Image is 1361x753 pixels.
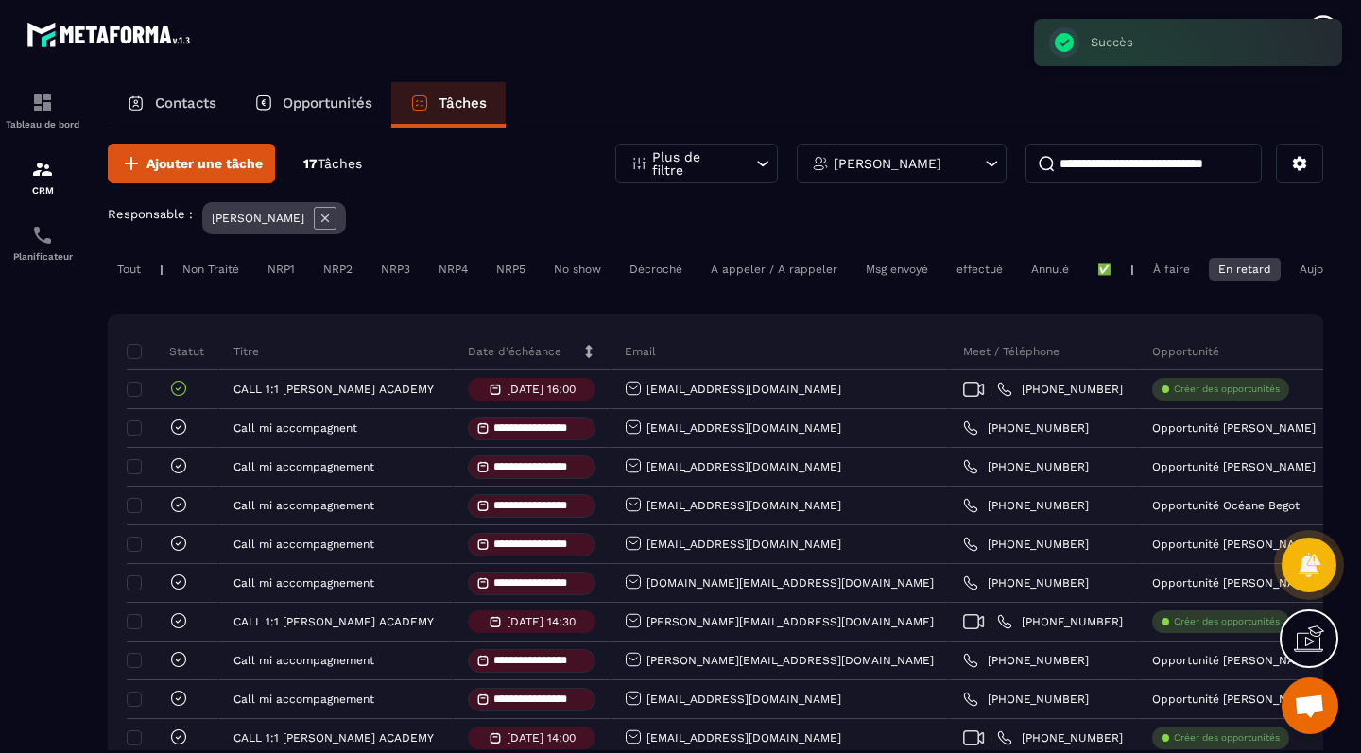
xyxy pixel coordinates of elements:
div: NRP5 [487,258,535,281]
p: CALL 1:1 [PERSON_NAME] ACADEMY [233,731,434,744]
a: Tâches [391,82,506,128]
div: Annulé [1022,258,1078,281]
a: [PHONE_NUMBER] [963,692,1089,707]
img: scheduler [31,224,54,247]
a: schedulerschedulerPlanificateur [5,210,80,276]
p: | [1130,263,1134,276]
div: Non Traité [173,258,249,281]
p: Call mi accompagnent [233,421,357,435]
span: | [990,383,992,397]
div: À faire [1144,258,1199,281]
p: Call mi accompagnement [233,538,374,551]
a: Contacts [108,82,235,128]
p: [DATE] 14:00 [507,731,576,744]
p: Tableau de bord [5,119,80,129]
div: Ouvrir le chat [1282,677,1338,734]
button: Ajouter une tâche [108,144,275,183]
div: NRP1 [258,258,304,281]
p: Opportunité [PERSON_NAME] [1152,576,1316,590]
img: formation [31,92,54,114]
p: Opportunité [PERSON_NAME] [1152,538,1316,551]
a: [PHONE_NUMBER] [997,382,1123,397]
p: Planificateur [5,251,80,262]
p: Tâches [439,94,487,111]
a: [PHONE_NUMBER] [963,575,1089,590]
p: 17 [303,155,362,173]
div: NRP2 [314,258,362,281]
p: Meet / Téléphone [963,344,1060,359]
img: logo [26,17,197,52]
p: CRM [5,185,80,196]
span: | [990,731,992,745]
p: Opportunité [PERSON_NAME] [1152,421,1316,435]
p: [PERSON_NAME] [212,212,304,225]
p: Créer des opportunités [1174,731,1280,744]
div: Décroché [620,258,692,281]
span: | [990,615,992,629]
div: ✅ [1088,258,1121,281]
p: [PERSON_NAME] [834,157,941,170]
p: Call mi accompagnement [233,654,374,667]
p: [DATE] 14:30 [507,615,576,628]
a: [PHONE_NUMBER] [963,537,1089,552]
div: effectué [947,258,1012,281]
div: NRP4 [429,258,477,281]
a: [PHONE_NUMBER] [963,459,1089,474]
span: Ajouter une tâche [146,154,263,173]
a: [PHONE_NUMBER] [963,653,1089,668]
p: Call mi accompagnement [233,499,374,512]
p: Opportunité Océane Begot [1152,499,1300,512]
p: Responsable : [108,207,193,221]
p: Opportunité [PERSON_NAME] [1152,654,1316,667]
span: Tâches [318,156,362,171]
div: Msg envoyé [856,258,938,281]
p: Opportunité [1152,344,1219,359]
a: [PHONE_NUMBER] [997,614,1123,629]
div: NRP3 [371,258,420,281]
p: Opportunité [PERSON_NAME] [1152,460,1316,473]
p: Opportunités [283,94,372,111]
p: CALL 1:1 [PERSON_NAME] ACADEMY [233,383,434,396]
p: Créer des opportunités [1174,615,1280,628]
p: Call mi accompagnement [233,460,374,473]
p: Call mi accompagnement [233,576,374,590]
p: Opportunité [PERSON_NAME] [1152,693,1316,706]
a: [PHONE_NUMBER] [963,420,1089,436]
p: Titre [233,344,259,359]
p: Date d’échéance [468,344,561,359]
div: Tout [108,258,150,281]
p: CALL 1:1 [PERSON_NAME] ACADEMY [233,615,434,628]
p: Contacts [155,94,216,111]
a: formationformationTableau de bord [5,77,80,144]
div: En retard [1209,258,1281,281]
a: [PHONE_NUMBER] [963,498,1089,513]
p: [DATE] 16:00 [507,383,576,396]
p: Plus de filtre [652,150,735,177]
div: No show [544,258,611,281]
div: A appeler / A rappeler [701,258,847,281]
p: Call mi accompagnement [233,693,374,706]
img: formation [31,158,54,180]
a: Opportunités [235,82,391,128]
a: formationformationCRM [5,144,80,210]
p: Créer des opportunités [1174,383,1280,396]
p: Email [625,344,656,359]
p: | [160,263,164,276]
p: Statut [131,344,204,359]
a: [PHONE_NUMBER] [997,730,1123,745]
